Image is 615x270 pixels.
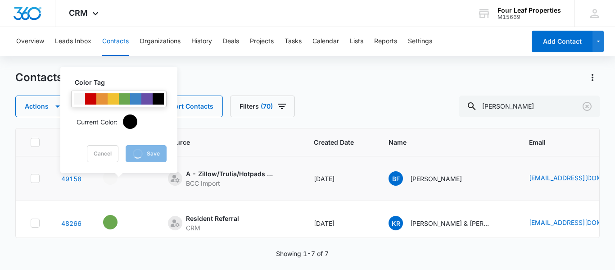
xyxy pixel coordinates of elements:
[77,117,118,127] p: Current Color:
[96,93,108,105] div: #e69138
[168,214,255,233] div: Source - [object Object] - Select to Edit Field
[108,93,119,105] div: #f1c232
[103,170,134,185] div: - - Select to Edit Field
[314,174,367,183] div: [DATE]
[75,78,170,87] label: Color Tag
[168,137,279,147] span: Source
[85,93,96,105] div: #CC0000
[459,96,600,117] input: Search Contacts
[374,27,397,56] button: Reports
[223,27,239,56] button: Deals
[16,27,44,56] button: Overview
[389,171,403,186] span: BF
[314,137,354,147] span: Created Date
[15,71,63,84] h1: Contacts
[61,220,81,227] a: Navigate to contact details page for Kiara Rosario & Michael Fowler
[168,169,292,188] div: Source - [object Object] - Select to Edit Field
[532,31,592,52] button: Add Contact
[69,8,88,18] span: CRM
[285,27,302,56] button: Tasks
[191,27,212,56] button: History
[350,27,363,56] button: Lists
[186,223,239,233] div: CRM
[314,219,367,228] div: [DATE]
[497,14,561,20] div: account id
[186,178,276,188] div: BCC Import
[140,27,181,56] button: Organizations
[141,96,223,117] button: Import Contacts
[141,93,153,105] div: #674ea7
[389,216,507,230] div: Name - Kiara Rosario & Michael Fowler - Select to Edit Field
[389,137,494,147] span: Name
[410,174,462,183] p: [PERSON_NAME]
[103,215,134,229] div: - - Select to Edit Field
[153,93,164,105] div: #000000
[276,249,329,258] p: Showing 1-7 of 7
[15,96,71,117] button: Actions
[389,216,403,230] span: KR
[389,171,478,186] div: Name - Bradley Fowler - Select to Edit Field
[74,93,85,105] div: #F6F6F6
[250,27,274,56] button: Projects
[580,99,594,114] button: Clear
[119,93,130,105] div: #6aa84f
[261,103,273,110] span: (70)
[410,219,491,228] p: [PERSON_NAME] & [PERSON_NAME]
[497,7,561,14] div: account name
[186,169,276,178] div: A - Zillow/Trulia/Hotpads Rent Connect
[102,27,129,56] button: Contacts
[230,96,295,117] button: Filters
[312,27,339,56] button: Calendar
[130,93,141,105] div: #3d85c6
[61,175,81,183] a: Navigate to contact details page for Bradley Fowler
[585,70,600,85] button: Actions
[186,214,239,223] div: Resident Referral
[408,27,432,56] button: Settings
[55,27,91,56] button: Leads Inbox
